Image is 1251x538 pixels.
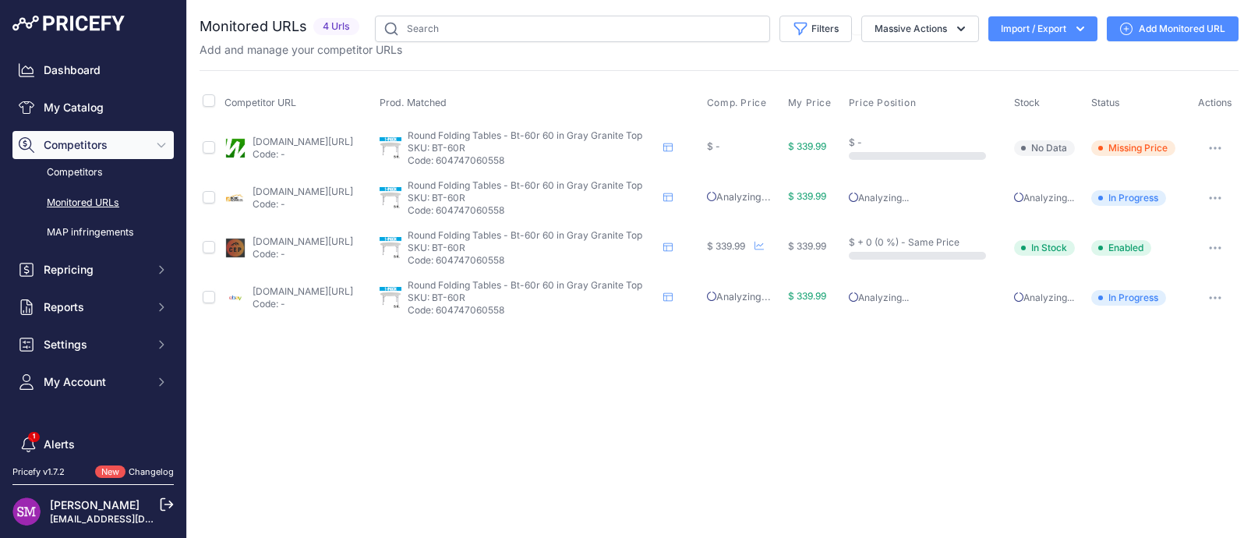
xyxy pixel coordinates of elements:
[12,293,174,321] button: Reports
[253,285,353,297] a: [DOMAIN_NAME][URL]
[1198,97,1232,108] span: Actions
[408,229,642,241] span: Round Folding Tables - Bt-60r 60 in Gray Granite Top
[44,374,146,390] span: My Account
[849,136,1008,149] div: $ -
[408,254,657,267] p: Code: 604747060558
[253,235,353,247] a: [DOMAIN_NAME][URL]
[12,94,174,122] a: My Catalog
[44,262,146,278] span: Repricing
[849,192,1008,204] p: Analyzing...
[253,136,353,147] a: [DOMAIN_NAME][URL]
[849,97,916,109] span: Price Position
[253,298,353,310] p: Code: -
[849,236,959,248] span: $ + 0 (0 %) - Same Price
[1014,292,1085,304] p: Analyzing...
[1014,240,1075,256] span: In Stock
[707,97,767,109] span: Comp. Price
[12,159,174,186] a: Competitors
[707,240,745,252] span: $ 339.99
[1091,140,1175,156] span: Missing Price
[788,190,826,202] span: $ 339.99
[707,191,771,203] span: Analyzing...
[408,292,657,304] p: SKU: BT-60R
[224,97,296,108] span: Competitor URL
[1107,16,1239,41] a: Add Monitored URL
[12,189,174,217] a: Monitored URLs
[408,154,657,167] p: Code: 604747060558
[1014,192,1085,204] p: Analyzing...
[1091,97,1120,108] span: Status
[12,465,65,479] div: Pricefy v1.7.2
[253,186,353,197] a: [DOMAIN_NAME][URL]
[1091,290,1166,306] span: In Progress
[408,129,642,141] span: Round Folding Tables - Bt-60r 60 in Gray Granite Top
[707,97,770,109] button: Comp. Price
[788,97,835,109] button: My Price
[788,140,826,152] span: $ 339.99
[44,337,146,352] span: Settings
[988,16,1097,41] button: Import / Export
[707,140,782,153] div: $ -
[12,331,174,359] button: Settings
[408,304,657,317] p: Code: 604747060558
[1014,140,1075,156] span: No Data
[1014,97,1040,108] span: Stock
[12,16,125,31] img: Pricefy Logo
[1091,190,1166,206] span: In Progress
[253,148,353,161] p: Code: -
[779,16,852,42] button: Filters
[12,368,174,396] button: My Account
[408,179,642,191] span: Round Folding Tables - Bt-60r 60 in Gray Granite Top
[12,430,174,458] a: Alerts
[50,513,213,525] a: [EMAIL_ADDRESS][DOMAIN_NAME]
[788,97,832,109] span: My Price
[375,16,770,42] input: Search
[253,198,353,211] p: Code: -
[313,18,359,36] span: 4 Urls
[200,42,402,58] p: Add and manage your competitor URLs
[788,240,826,252] span: $ 339.99
[95,465,125,479] span: New
[408,142,657,154] p: SKU: BT-60R
[380,97,447,108] span: Prod. Matched
[253,248,353,260] p: Code: -
[44,137,146,153] span: Competitors
[408,279,642,291] span: Round Folding Tables - Bt-60r 60 in Gray Granite Top
[1091,240,1151,256] span: Enabled
[129,466,174,477] a: Changelog
[408,192,657,204] p: SKU: BT-60R
[788,290,826,302] span: $ 339.99
[12,256,174,284] button: Repricing
[707,291,771,303] span: Analyzing...
[50,498,140,511] a: [PERSON_NAME]
[12,56,174,84] a: Dashboard
[12,56,174,518] nav: Sidebar
[200,16,307,37] h2: Monitored URLs
[408,204,657,217] p: Code: 604747060558
[861,16,979,42] button: Massive Actions
[408,242,657,254] p: SKU: BT-60R
[849,292,1008,304] p: Analyzing...
[849,97,919,109] button: Price Position
[12,219,174,246] a: MAP infringements
[12,131,174,159] button: Competitors
[44,299,146,315] span: Reports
